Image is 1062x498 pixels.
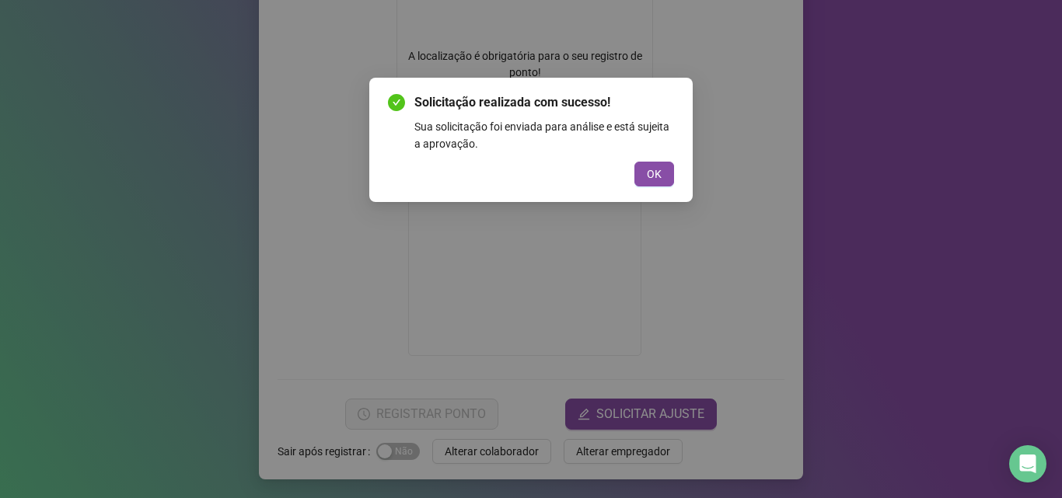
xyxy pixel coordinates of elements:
span: Solicitação realizada com sucesso! [414,93,674,112]
span: OK [647,165,662,183]
span: check-circle [388,94,405,111]
div: Open Intercom Messenger [1009,445,1046,482]
button: OK [634,162,674,186]
div: Sua solicitação foi enviada para análise e está sujeita a aprovação. [414,118,674,152]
